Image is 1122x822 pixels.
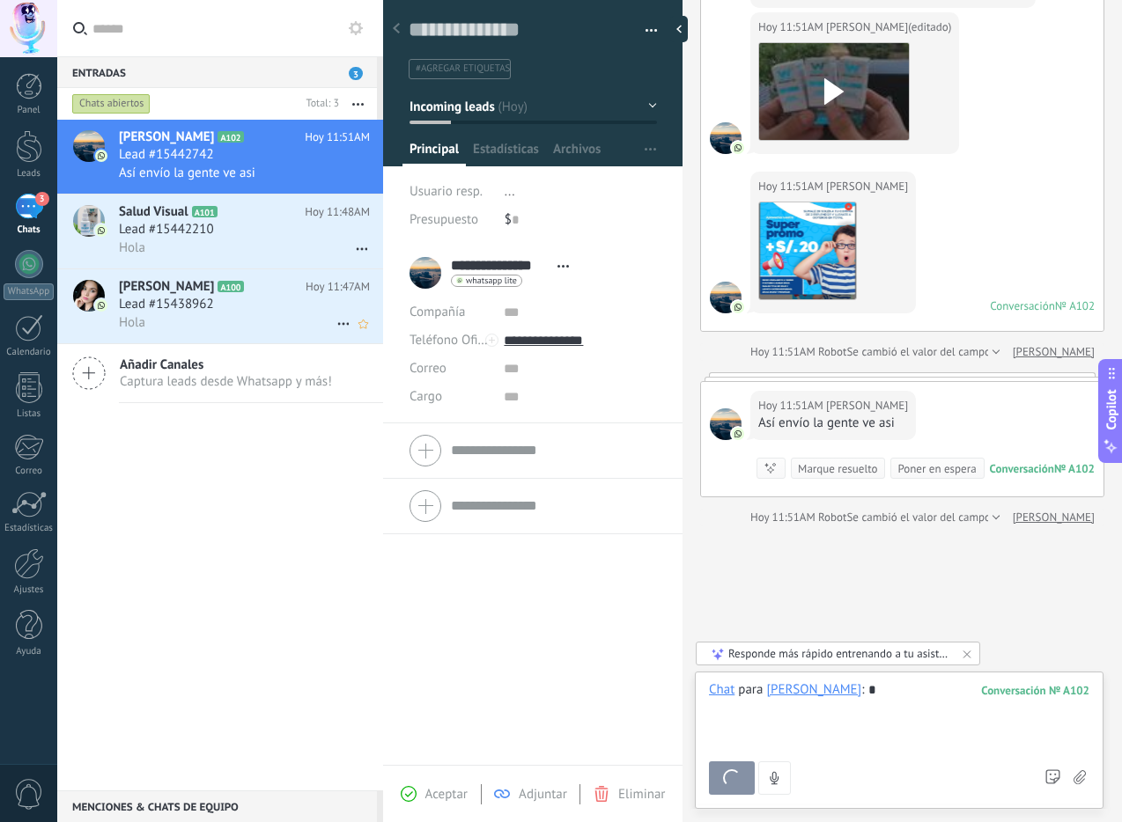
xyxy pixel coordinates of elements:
div: Chats [4,224,55,236]
span: Aceptar [425,786,468,803]
img: com.amocrm.amocrmwa.svg [732,301,744,313]
span: A100 [218,281,243,292]
span: María Esplendor [710,122,742,154]
span: Captura leads desde Whatsapp y más! [120,373,332,390]
div: Entradas [57,56,377,88]
span: [PERSON_NAME] [119,128,214,146]
span: Hoy 11:47AM [306,278,370,296]
div: Chats abiertos [72,93,151,114]
span: Usuario resp. [410,183,483,200]
span: Archivos [553,141,601,166]
div: Cargo [410,383,491,411]
span: para [738,681,763,699]
button: Más [339,88,377,120]
div: Calendario [4,347,55,358]
span: : [861,681,864,699]
div: Panel [4,105,55,116]
a: avatariconSalud VisualA101Hoy 11:48AMLead #15442210Hola [57,194,383,268]
div: Hoy 11:51AM [750,343,818,361]
div: Correo [4,466,55,477]
span: Hola [119,314,145,331]
span: Adjuntar [519,786,567,803]
span: [PERSON_NAME] [119,278,214,296]
a: [PERSON_NAME] [1013,343,1095,361]
div: WhatsApp [4,283,54,300]
span: (editado) [908,18,951,36]
span: Así envío la gente ve asi [119,165,255,181]
button: Teléfono Oficina [410,327,491,355]
span: #agregar etiquetas [416,62,510,75]
span: María Esplendor [710,282,742,313]
span: ... [505,183,515,200]
img: icon [95,299,107,312]
span: Se cambió el valor del campo «Nombre». [846,509,1046,526]
span: María Esplendor [826,178,908,195]
div: Marque resuelto [798,460,877,477]
div: Listas [4,408,55,420]
span: whatsapp lite [466,276,517,285]
div: Hoy 11:51AM [750,509,818,526]
button: Correo [410,355,447,383]
div: María Esplendor [766,681,861,697]
div: Ayuda [4,646,55,657]
div: Hoy 11:51AM [758,178,826,195]
div: Leads [4,168,55,180]
div: Hoy 11:51AM [758,397,826,415]
div: Compañía [410,298,491,327]
span: Eliminar [618,786,665,803]
img: 70f93eec-168f-4daf-8c26-ba91f46037c5 [759,202,856,299]
div: Conversación [990,298,1055,313]
span: A101 [192,206,218,217]
div: Así envío la gente ve asi [758,415,908,432]
span: Lead #15442210 [119,221,214,239]
div: Hoy 11:51AM [758,18,826,36]
span: Estadísticas [473,141,539,166]
span: 3 [35,192,49,206]
span: María Esplendor [710,408,742,440]
div: $ [505,206,657,234]
div: Usuario resp. [410,178,491,206]
span: Hola [119,239,145,256]
div: Conversación [990,461,1054,476]
div: Responde más rápido entrenando a tu asistente AI con tus fuentes de datos [728,646,949,661]
span: Cargo [410,390,442,403]
div: Total: 3 [299,95,339,113]
div: Estadísticas [4,523,55,534]
span: Principal [410,141,459,166]
span: Correo [410,360,447,377]
span: Copilot [1103,390,1120,430]
span: Lead #15442742 [119,146,214,164]
a: [PERSON_NAME] [1013,509,1095,526]
img: com.amocrm.amocrmwa.svg [732,142,744,154]
span: Robot [818,344,846,359]
div: Poner en espera [897,460,976,477]
img: com.amocrm.amocrmwa.svg [732,428,744,440]
span: Hoy 11:48AM [305,203,370,221]
span: Añadir Canales [120,356,332,373]
span: Hoy 11:51AM [305,128,370,146]
img: icon [95,224,107,237]
div: № A102 [1054,461,1095,476]
a: avataricon[PERSON_NAME]A100Hoy 11:47AMLead #15438962Hola [57,269,383,343]
img: icon [95,150,107,162]
span: María Esplendor [826,18,908,36]
span: María Esplendor [826,397,908,415]
span: Salud Visual [119,203,188,221]
span: Lead #15438962 [119,296,214,313]
div: Menciones & Chats de equipo [57,790,377,822]
a: avataricon[PERSON_NAME]A102Hoy 11:51AMLead #15442742Así envío la gente ve asi [57,120,383,194]
div: Presupuesto [410,206,491,234]
div: № A102 [1055,298,1095,313]
div: Ocultar [670,16,688,42]
div: 102 [981,683,1089,698]
span: 3 [349,67,363,80]
span: Robot [818,510,846,525]
div: Ajustes [4,584,55,596]
span: Teléfono Oficina [410,332,501,349]
span: Se cambió el valor del campo «Nombre». [846,343,1046,361]
span: Presupuesto [410,211,478,228]
span: A102 [218,131,243,143]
